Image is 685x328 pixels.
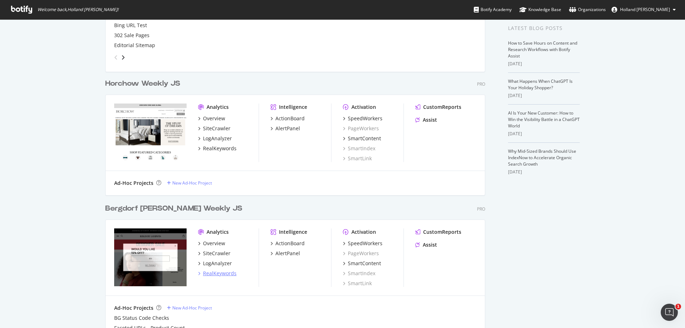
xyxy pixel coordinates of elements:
[198,270,237,277] a: RealKeywords
[198,145,237,152] a: RealKeywords
[270,125,300,132] a: AlertPanel
[37,7,118,12] span: Welcome back, Holland [PERSON_NAME] !
[474,6,512,13] div: Botify Academy
[508,110,580,129] a: AI Is Your New Customer: How to Win the Visibility Battle in a ChatGPT World
[675,304,681,309] span: 1
[105,203,242,214] div: Bergdorf [PERSON_NAME] Weekly JS
[343,125,379,132] a: PageWorkers
[508,40,577,59] a: How to Save Hours on Content and Research Workflows with Botify Assist
[167,180,212,186] a: New Ad-Hoc Project
[620,6,670,12] span: Holland Dauterive
[207,228,229,236] div: Analytics
[351,104,376,111] div: Activation
[279,228,307,236] div: Intelligence
[415,104,461,111] a: CustomReports
[348,135,381,142] div: SmartContent
[519,6,561,13] div: Knowledge Base
[114,104,187,161] img: horchow.com
[415,116,437,123] a: Assist
[508,92,580,99] div: [DATE]
[351,228,376,236] div: Activation
[203,260,232,267] div: LogAnalyzer
[270,250,300,257] a: AlertPanel
[198,240,225,247] a: Overview
[114,42,155,49] a: Editorial Sitemap
[343,240,382,247] a: SpeedWorkers
[167,305,212,311] a: New Ad-Hoc Project
[423,228,461,236] div: CustomReports
[203,250,230,257] div: SiteCrawler
[114,22,147,29] a: Bing URL Test
[279,104,307,111] div: Intelligence
[198,125,230,132] a: SiteCrawler
[111,52,121,63] div: angle-left
[415,228,461,236] a: CustomReports
[343,145,375,152] a: SmartIndex
[275,125,300,132] div: AlertPanel
[172,305,212,311] div: New Ad-Hoc Project
[343,260,381,267] a: SmartContent
[105,79,183,89] a: Horchow Weekly JS
[343,280,372,287] a: SmartLink
[348,115,382,122] div: SpeedWorkers
[508,148,576,167] a: Why Mid-Sized Brands Should Use IndexNow to Accelerate Organic Search Growth
[508,78,573,91] a: What Happens When ChatGPT Is Your Holiday Shopper?
[121,54,126,61] div: angle-right
[423,116,437,123] div: Assist
[343,135,381,142] a: SmartContent
[508,169,580,175] div: [DATE]
[477,81,485,87] div: Pro
[348,260,381,267] div: SmartContent
[275,250,300,257] div: AlertPanel
[423,241,437,248] div: Assist
[270,240,305,247] a: ActionBoard
[203,125,230,132] div: SiteCrawler
[348,240,382,247] div: SpeedWorkers
[508,24,580,32] div: Latest Blog Posts
[203,135,232,142] div: LogAnalyzer
[198,115,225,122] a: Overview
[270,115,305,122] a: ActionBoard
[203,145,237,152] div: RealKeywords
[343,155,372,162] a: SmartLink
[203,240,225,247] div: Overview
[423,104,461,111] div: CustomReports
[114,32,149,39] a: 302 Sale Pages
[105,79,180,89] div: Horchow Weekly JS
[114,180,153,187] div: Ad-Hoc Projects
[105,203,245,214] a: Bergdorf [PERSON_NAME] Weekly JS
[569,6,606,13] div: Organizations
[606,4,681,15] button: Holland [PERSON_NAME]
[415,241,437,248] a: Assist
[508,131,580,137] div: [DATE]
[198,260,232,267] a: LogAnalyzer
[343,270,375,277] a: SmartIndex
[198,250,230,257] a: SiteCrawler
[114,228,187,286] img: bergdorfgoodman.com
[477,206,485,212] div: Pro
[114,304,153,312] div: Ad-Hoc Projects
[275,115,305,122] div: ActionBoard
[508,61,580,67] div: [DATE]
[343,250,379,257] a: PageWorkers
[661,304,678,321] iframe: Intercom live chat
[207,104,229,111] div: Analytics
[275,240,305,247] div: ActionBoard
[114,314,169,322] a: BG Status Code Checks
[203,270,237,277] div: RealKeywords
[198,135,232,142] a: LogAnalyzer
[203,115,225,122] div: Overview
[343,115,382,122] a: SpeedWorkers
[172,180,212,186] div: New Ad-Hoc Project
